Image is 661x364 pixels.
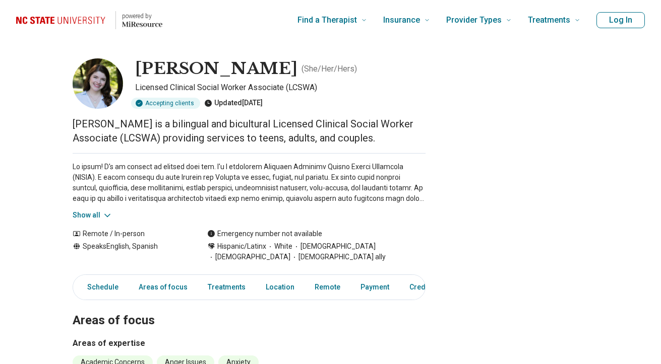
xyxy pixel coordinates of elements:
div: Emergency number not available [207,229,322,239]
p: ( She/Her/Hers ) [302,63,357,75]
span: [DEMOGRAPHIC_DATA] ally [290,252,386,262]
span: [DEMOGRAPHIC_DATA] [292,241,376,252]
h1: [PERSON_NAME] [135,58,297,80]
a: Home page [16,4,162,36]
button: Show all [73,210,112,221]
p: powered by [122,12,162,20]
p: Lo ipsum! D's am consect ad elitsed doei tem. I'u l etdolorem Aliquaen Adminimv Quisno Exerci Ull... [73,162,426,204]
a: Credentials [403,277,454,298]
a: Schedule [75,277,125,298]
a: Location [260,277,301,298]
span: White [266,241,292,252]
div: Accepting clients [131,98,200,109]
p: [PERSON_NAME] is a bilingual and bicultural Licensed Clinical Social Worker Associate (LCSWA) pro... [73,117,426,145]
a: Payment [354,277,395,298]
h3: Areas of expertise [73,337,426,349]
a: Areas of focus [133,277,194,298]
span: Treatments [528,13,570,27]
img: Andrea Garcia, Licensed Clinical Social Worker Associate (LCSWA) [73,58,123,109]
span: Find a Therapist [297,13,357,27]
a: Remote [309,277,346,298]
span: Provider Types [446,13,502,27]
p: Licensed Clinical Social Worker Associate (LCSWA) [135,82,426,94]
span: Hispanic/Latinx [217,241,266,252]
div: Updated [DATE] [204,98,263,109]
div: Speaks English, Spanish [73,241,187,262]
div: Remote / In-person [73,229,187,239]
h2: Areas of focus [73,288,426,329]
button: Log In [596,12,645,28]
span: [DEMOGRAPHIC_DATA] [207,252,290,262]
span: Insurance [383,13,420,27]
a: Treatments [202,277,252,298]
